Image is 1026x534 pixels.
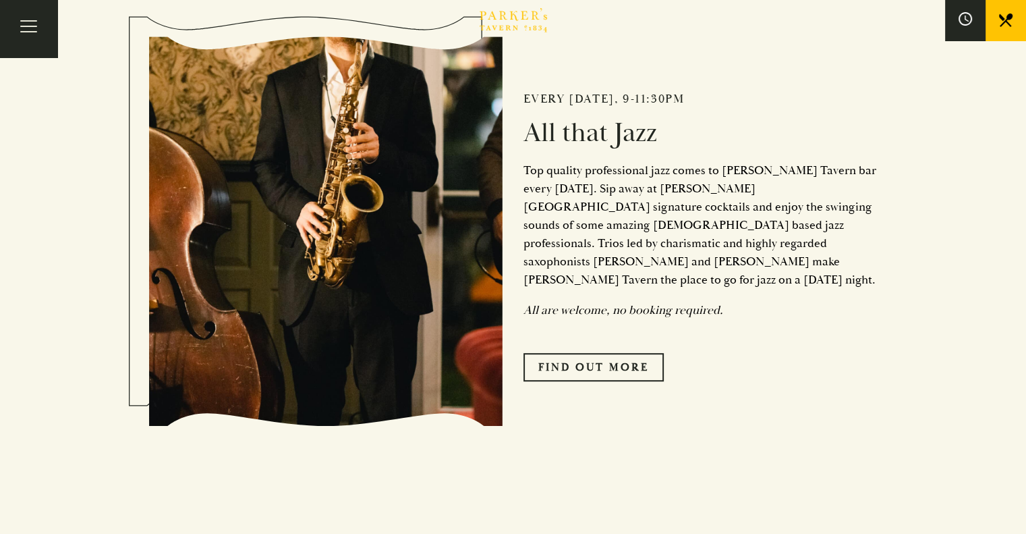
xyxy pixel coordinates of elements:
h2: All that Jazz [523,117,878,149]
p: Top quality professional jazz comes to [PERSON_NAME] Tavern bar every [DATE]. Sip away at [PERSON... [523,161,878,289]
h2: Every [DATE], 9-11:30pm [523,92,878,107]
a: Find Out More [523,353,664,381]
div: 1 / 1 [149,14,878,449]
em: All are welcome, no booking required. [523,302,723,318]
